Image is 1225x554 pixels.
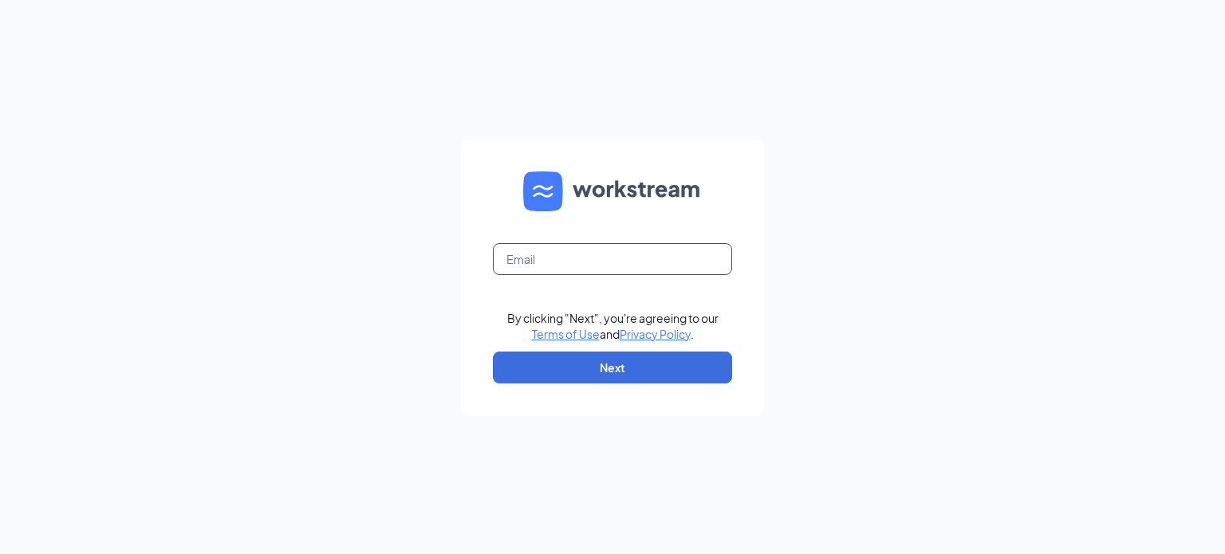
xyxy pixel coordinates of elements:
[507,310,719,342] div: By clicking "Next", you're agreeing to our and .
[493,243,732,275] input: Email
[493,352,732,383] button: Next
[532,327,600,341] a: Terms of Use
[620,327,691,341] a: Privacy Policy
[523,171,702,211] img: WS logo and Workstream text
